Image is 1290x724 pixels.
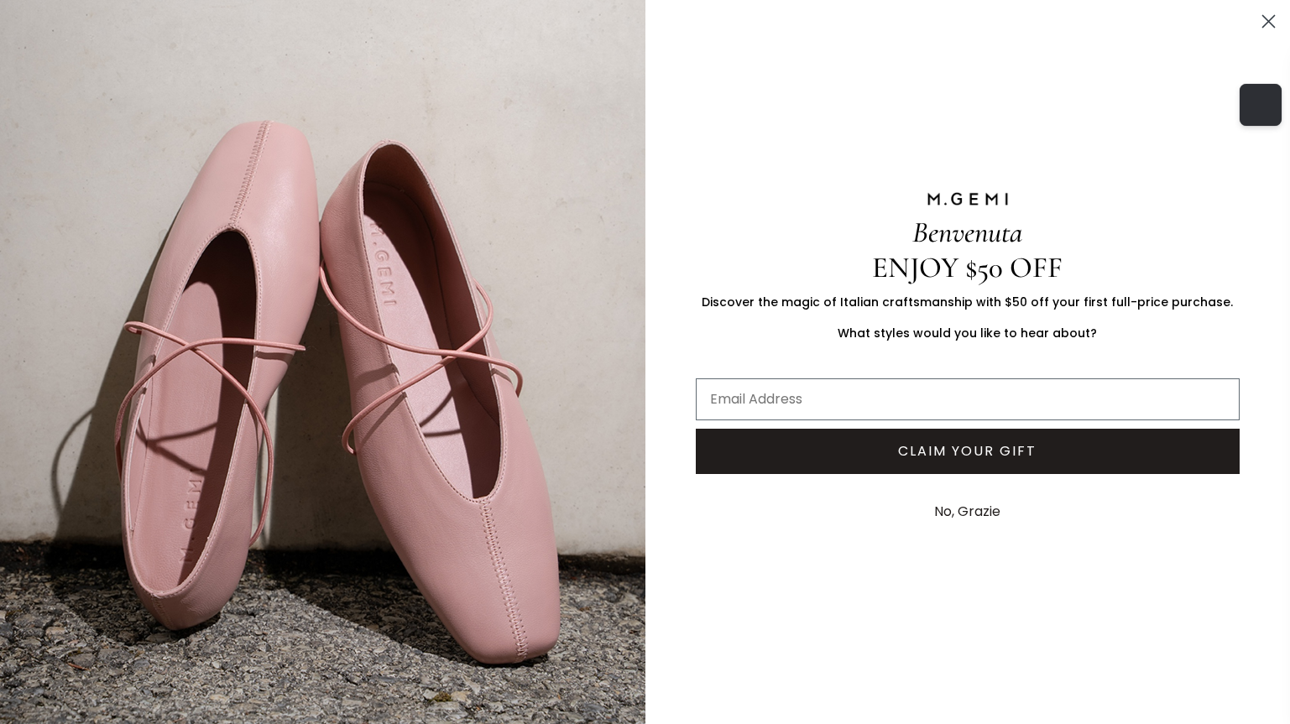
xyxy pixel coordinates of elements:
input: Email Address [696,378,1240,420]
span: Benvenuta [912,215,1022,250]
span: What styles would you like to hear about? [838,325,1097,341]
img: M.GEMI [926,191,1010,206]
button: CLAIM YOUR GIFT [696,429,1240,474]
button: Close dialog [1254,7,1283,36]
span: ENJOY $50 OFF [872,250,1063,285]
span: Discover the magic of Italian craftsmanship with $50 off your first full-price purchase. [702,294,1233,310]
button: No, Grazie [926,491,1009,533]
